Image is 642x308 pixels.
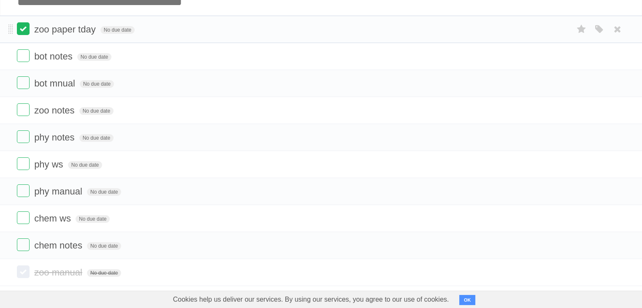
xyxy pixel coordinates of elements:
[17,238,30,251] label: Done
[87,269,121,277] span: No due date
[34,267,84,278] span: zoo manual
[34,159,65,170] span: phy ws
[17,76,30,89] label: Done
[17,184,30,197] label: Done
[17,103,30,116] label: Done
[17,211,30,224] label: Done
[34,78,77,89] span: bot mnual
[17,265,30,278] label: Done
[17,49,30,62] label: Done
[17,130,30,143] label: Done
[34,105,76,116] span: zoo notes
[17,22,30,35] label: Done
[165,291,458,308] span: Cookies help us deliver our services. By using our services, you agree to our use of cookies.
[79,107,114,115] span: No due date
[77,53,111,61] span: No due date
[76,215,110,223] span: No due date
[574,22,590,36] label: Star task
[68,161,102,169] span: No due date
[34,51,75,62] span: bot notes
[34,213,73,224] span: chem ws
[87,242,121,250] span: No due date
[459,295,476,305] button: OK
[34,186,84,197] span: phy manual
[34,24,98,35] span: zoo paper tday
[79,134,114,142] span: No due date
[34,240,84,251] span: chem notes
[100,26,135,34] span: No due date
[80,80,114,88] span: No due date
[87,188,121,196] span: No due date
[17,157,30,170] label: Done
[34,132,76,143] span: phy notes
